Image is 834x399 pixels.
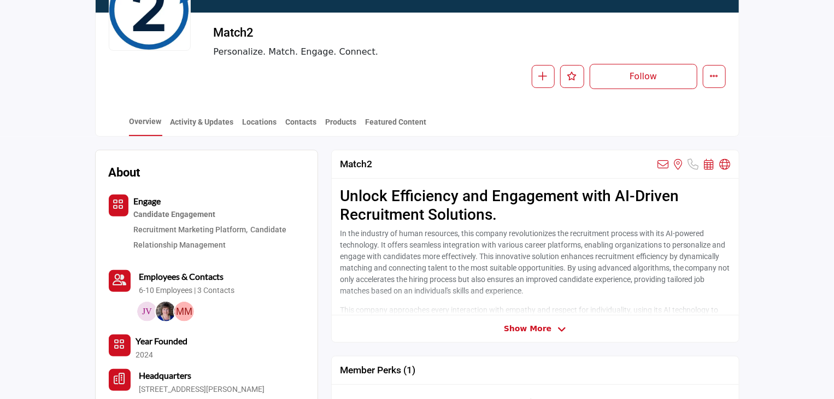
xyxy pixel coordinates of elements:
[139,271,224,281] b: Employees & Contacts
[136,350,154,361] p: 2024
[170,116,234,136] a: Activity & Updates
[504,323,551,335] span: Show More
[134,208,304,222] a: Candidate Engagement
[137,302,157,321] img: Jen V.
[340,304,731,385] p: This company approaches every interaction with empathy and respect for individuality, using its A...
[109,195,128,216] button: Category Icon
[139,384,265,395] p: [STREET_ADDRESS][PERSON_NAME]
[242,116,278,136] a: Locations
[129,116,162,136] a: Overview
[109,369,131,391] button: Headquarter icon
[134,208,304,222] div: Strategies and tools for maintaining active and engaging interactions with potential candidates.
[156,302,175,321] img: Elaine O.
[139,369,192,382] b: Headquarters
[213,45,563,58] span: Personalize. Match. Engage. Connect.
[365,116,427,136] a: Featured Content
[109,163,140,181] h2: About
[560,65,584,88] button: Like
[340,228,731,297] p: In the industry of human resources, this company revolutionizes the recruitment process with its ...
[590,64,697,89] button: Follow
[109,270,131,292] a: Link of redirect to contact page
[139,285,235,296] a: 6-10 Employees | 3 Contacts
[139,270,224,283] a: Employees & Contacts
[134,197,161,206] a: Engage
[174,302,194,321] img: Matias M.
[285,116,318,136] a: Contacts
[340,365,415,376] h5: Member Perks (1)
[134,225,248,234] a: Recruitment Marketing Platform,
[340,159,372,170] h2: Match2
[109,335,131,356] button: No of member icon
[134,196,161,206] b: Engage
[703,65,726,88] button: More details
[213,26,514,40] h2: Match2
[134,225,286,249] a: Candidate Relationship Management
[340,187,731,224] h2: Unlock Efficiency and Engagement with AI-Driven Recruitment Solutions.
[136,335,188,348] b: Year Founded
[325,116,357,136] a: Products
[109,270,131,292] button: Contact-Employee Icon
